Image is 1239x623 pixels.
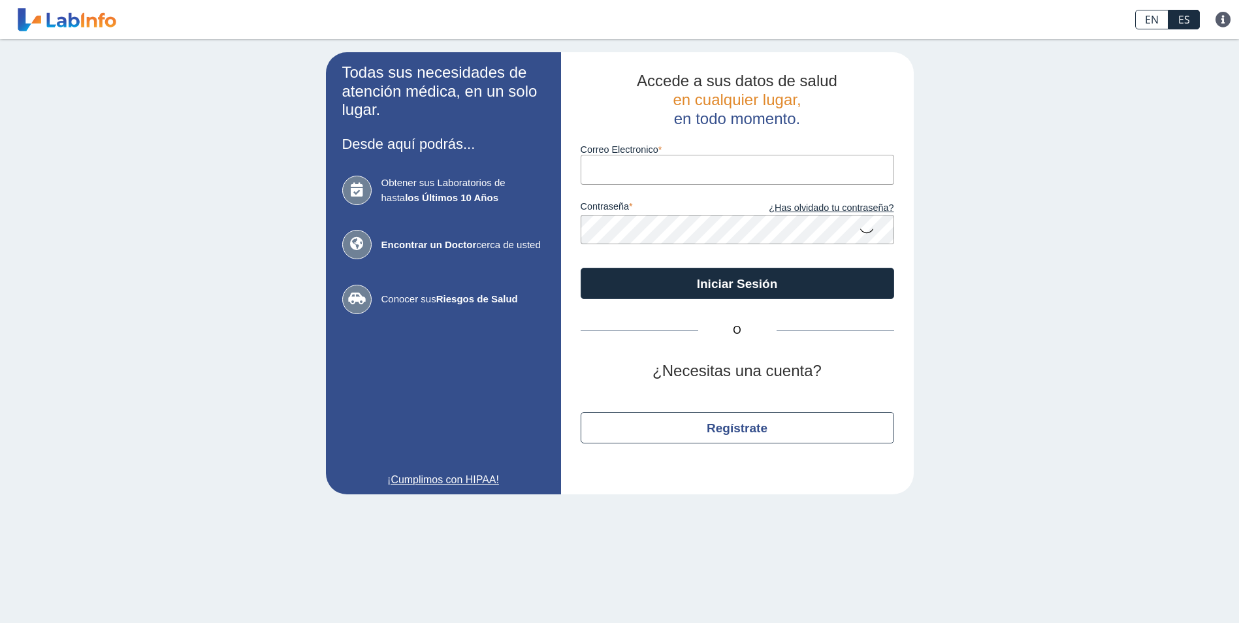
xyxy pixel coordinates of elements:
[381,238,545,253] span: cerca de usted
[381,292,545,307] span: Conocer sus
[737,201,894,216] a: ¿Has olvidado tu contraseña?
[581,412,894,443] button: Regístrate
[581,362,894,381] h2: ¿Necesitas una cuenta?
[436,293,518,304] b: Riesgos de Salud
[405,192,498,203] b: los Últimos 10 Años
[381,239,477,250] b: Encontrar un Doctor
[342,472,545,488] a: ¡Cumplimos con HIPAA!
[637,72,837,89] span: Accede a sus datos de salud
[342,136,545,152] h3: Desde aquí podrás...
[698,323,777,338] span: O
[581,201,737,216] label: contraseña
[581,268,894,299] button: Iniciar Sesión
[342,63,545,120] h2: Todas sus necesidades de atención médica, en un solo lugar.
[381,176,545,205] span: Obtener sus Laboratorios de hasta
[674,110,800,127] span: en todo momento.
[1135,10,1168,29] a: EN
[1168,10,1200,29] a: ES
[673,91,801,108] span: en cualquier lugar,
[581,144,894,155] label: Correo Electronico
